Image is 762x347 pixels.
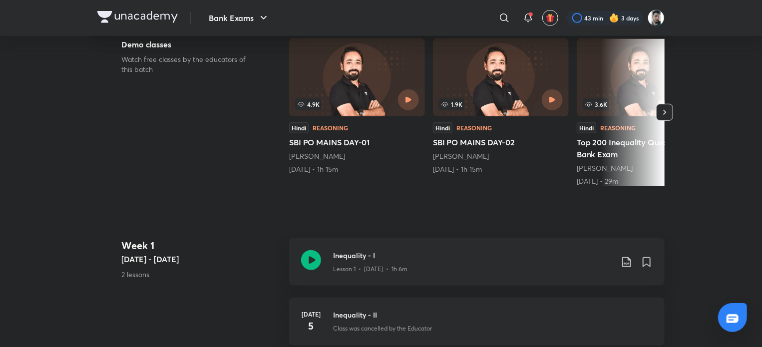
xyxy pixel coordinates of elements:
[439,98,464,110] span: 1.9K
[97,11,178,25] a: Company Logo
[609,13,619,23] img: streak
[333,250,613,261] h3: Inequality - I
[577,38,713,186] a: Top 200 Inequality Questions for all Bank Exam
[333,310,653,320] h3: Inequality - II
[289,38,425,174] a: 4.9KHindiReasoningSBI PO MAINS DAY-01[PERSON_NAME][DATE] • 1h 15m
[583,98,609,110] span: 3.6K
[433,151,569,161] div: Puneet Kumar Sharma
[433,122,452,133] div: Hindi
[121,238,281,253] h4: Week 1
[577,163,633,173] a: [PERSON_NAME]
[433,38,569,174] a: SBI PO MAINS DAY-02
[121,54,257,74] p: Watch free classes by the educators of this batch
[333,324,432,333] p: Class was cancelled by the Educator
[433,38,569,174] a: 1.9KHindiReasoningSBI PO MAINS DAY-02[PERSON_NAME][DATE] • 1h 15m
[289,151,425,161] div: Puneet Kumar Sharma
[577,122,596,133] div: Hindi
[289,38,425,174] a: SBI PO MAINS DAY-01
[121,269,281,280] p: 2 lessons
[546,13,555,22] img: avatar
[577,176,713,186] div: 25th May • 29m
[600,125,636,131] div: Reasoning
[433,136,569,148] h5: SBI PO MAINS DAY-02
[542,10,558,26] button: avatar
[456,125,492,131] div: Reasoning
[648,9,665,26] img: Snehasish Das
[433,164,569,174] div: 18th Apr • 1h 15m
[289,136,425,148] h5: SBI PO MAINS DAY-01
[121,253,281,265] h5: [DATE] - [DATE]
[121,38,257,50] h5: Demo classes
[577,163,713,173] div: Puneet Kumar Sharma
[301,310,321,319] h6: [DATE]
[301,319,321,334] h4: 5
[289,164,425,174] div: 17th Apr • 1h 15m
[333,265,407,274] p: Lesson 1 • [DATE] • 1h 6m
[97,11,178,23] img: Company Logo
[289,122,309,133] div: Hindi
[203,8,276,28] button: Bank Exams
[577,136,713,160] h5: Top 200 Inequality Questions for all Bank Exam
[295,98,322,110] span: 4.9K
[289,151,345,161] a: [PERSON_NAME]
[289,238,665,298] a: Inequality - ILesson 1 • [DATE] • 1h 6m
[433,151,489,161] a: [PERSON_NAME]
[577,38,713,186] a: 3.6KHindiReasoningTop 200 Inequality Questions for all Bank Exam[PERSON_NAME][DATE] • 29m
[313,125,348,131] div: Reasoning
